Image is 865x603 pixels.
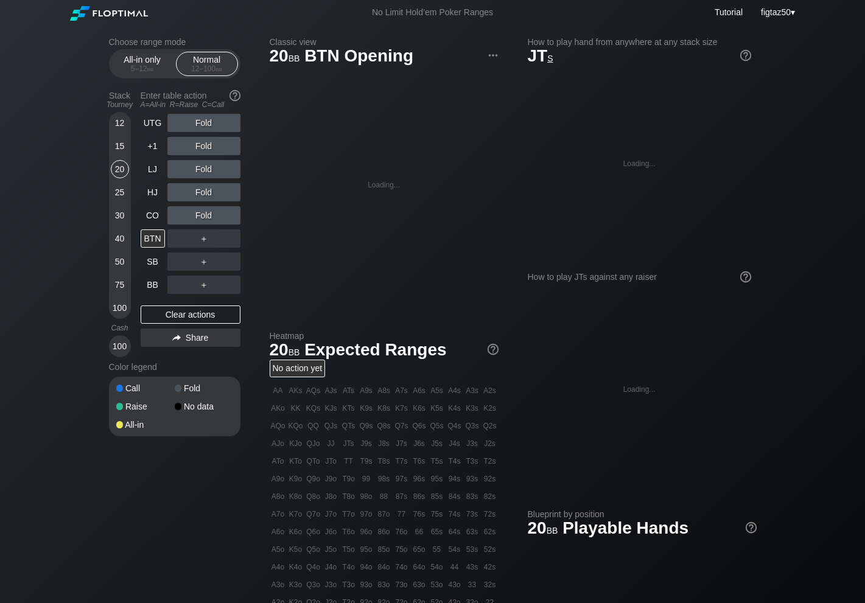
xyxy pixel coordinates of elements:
div: KTo [287,453,304,470]
div: SB [141,253,165,271]
div: A5o [270,541,287,558]
div: 95o [358,541,375,558]
div: 75 [111,276,129,294]
a: Tutorial [715,7,743,17]
img: help.32db89a4.svg [739,49,752,62]
div: ＋ [167,276,240,294]
div: 33 [464,576,481,593]
span: bb [289,51,300,64]
div: KJs [323,400,340,417]
div: Fold [167,206,240,225]
div: AJo [270,435,287,452]
div: 85o [376,541,393,558]
div: A3o [270,576,287,593]
div: A8s [376,382,393,399]
div: Q8s [376,417,393,434]
span: 20 [268,341,302,361]
div: 87o [376,506,393,523]
div: No Limit Hold’em Poker Ranges [354,7,511,20]
div: A4o [270,559,287,576]
div: KQo [287,417,304,434]
div: A9o [270,470,287,487]
div: 97s [393,470,410,487]
h2: How to play hand from anywhere at any stack size [528,37,751,47]
div: ＋ [167,253,240,271]
div: A6o [270,523,287,540]
div: 53s [464,541,481,558]
div: AA [270,382,287,399]
div: 75o [393,541,410,558]
h1: Playable Hands [528,518,757,538]
div: JJ [323,435,340,452]
div: T7o [340,506,357,523]
div: 43s [464,559,481,576]
div: UTG [141,114,165,132]
div: Color legend [109,357,240,377]
div: T6s [411,453,428,470]
div: 84o [376,559,393,576]
div: 74o [393,559,410,576]
div: K4o [287,559,304,576]
div: ATs [340,382,357,399]
div: 86o [376,523,393,540]
div: K7s [393,400,410,417]
div: No data [175,402,233,411]
div: J7s [393,435,410,452]
div: Stack [104,86,136,114]
div: 54s [446,541,463,558]
div: 53o [429,576,446,593]
div: Q6s [411,417,428,434]
img: help.32db89a4.svg [486,343,500,356]
div: QQ [305,417,322,434]
div: Clear actions [141,305,240,324]
div: 64s [446,523,463,540]
div: 92s [482,470,499,487]
div: Q8o [305,488,322,505]
div: K9s [358,400,375,417]
div: A2s [482,382,499,399]
div: CO [141,206,165,225]
div: ATo [270,453,287,470]
div: 88 [376,488,393,505]
div: 94o [358,559,375,576]
div: Q7o [305,506,322,523]
div: 25 [111,183,129,201]
div: 87s [393,488,410,505]
div: J2s [482,435,499,452]
div: T9o [340,470,357,487]
div: 97o [358,506,375,523]
div: K2s [482,400,499,417]
div: 50 [111,253,129,271]
div: QTo [305,453,322,470]
div: T9s [358,453,375,470]
div: A9s [358,382,375,399]
div: 54o [429,559,446,576]
div: J3s [464,435,481,452]
div: J5o [323,541,340,558]
div: 30 [111,206,129,225]
div: KK [287,400,304,417]
div: 55 [429,541,446,558]
h2: Blueprint by position [528,509,757,519]
div: Call [116,384,175,392]
div: A6s [411,382,428,399]
div: Cash [104,324,136,332]
div: TT [340,453,357,470]
div: No action yet [270,360,326,377]
div: 72s [482,506,499,523]
img: help.32db89a4.svg [228,89,242,102]
div: 99 [358,470,375,487]
div: 73o [393,576,410,593]
div: A7s [393,382,410,399]
div: Q4o [305,559,322,576]
div: AQs [305,382,322,399]
div: LJ [141,160,165,178]
div: 94s [446,470,463,487]
div: J8s [376,435,393,452]
div: J3o [323,576,340,593]
span: bb [147,64,154,73]
div: T3s [464,453,481,470]
img: ellipsis.fd386fe8.svg [486,49,500,62]
div: Share [141,329,240,347]
div: Enter table action [141,86,240,114]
